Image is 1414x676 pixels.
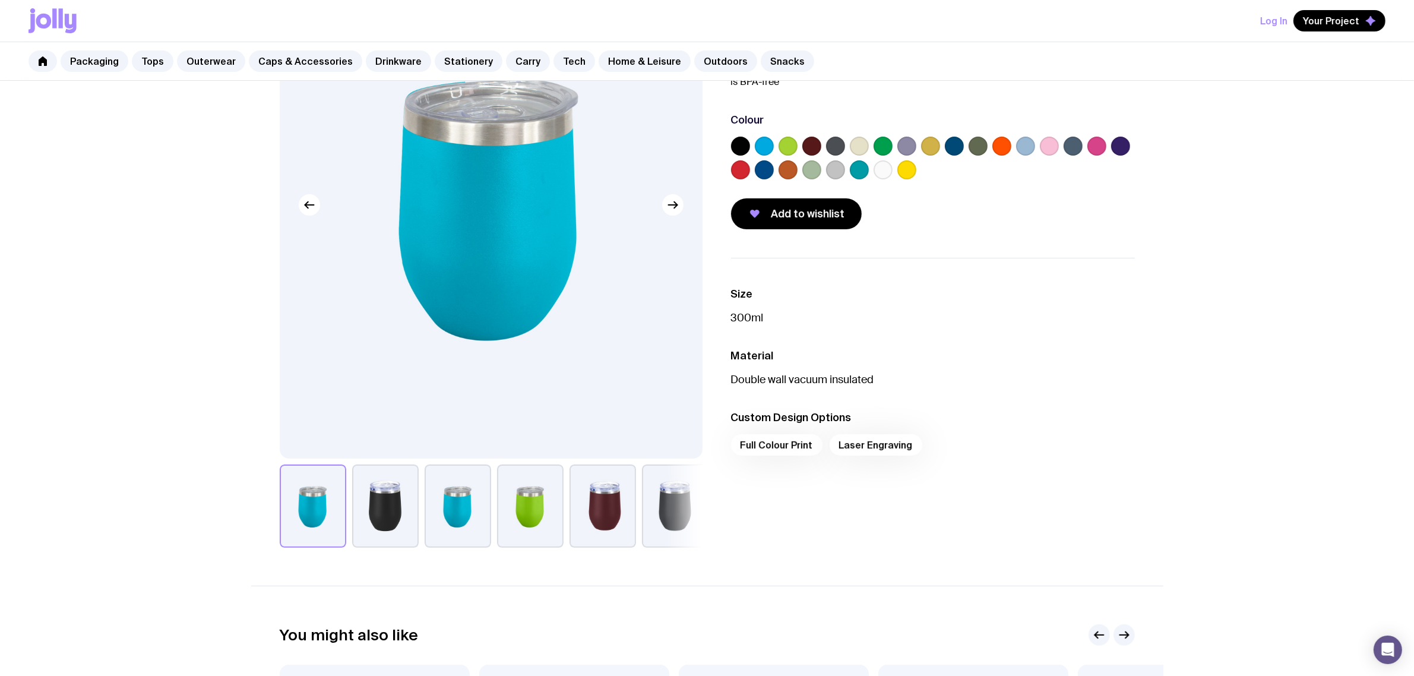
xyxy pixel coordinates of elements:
[1260,10,1288,31] button: Log In
[506,50,550,72] a: Carry
[761,50,814,72] a: Snacks
[771,207,845,221] span: Add to wishlist
[731,372,1135,387] p: Double wall vacuum insulated
[731,113,764,127] h3: Colour
[731,311,1135,325] p: 300ml
[366,50,431,72] a: Drinkware
[694,50,757,72] a: Outdoors
[1374,636,1402,664] div: Open Intercom Messenger
[731,287,1135,301] h3: Size
[731,198,862,229] button: Add to wishlist
[731,349,1135,363] h3: Material
[61,50,128,72] a: Packaging
[1303,15,1359,27] span: Your Project
[132,50,173,72] a: Tops
[599,50,691,72] a: Home & Leisure
[435,50,502,72] a: Stationery
[177,50,245,72] a: Outerwear
[553,50,595,72] a: Tech
[1293,10,1385,31] button: Your Project
[249,50,362,72] a: Caps & Accessories
[731,410,1135,425] h3: Custom Design Options
[280,626,419,644] h2: You might also like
